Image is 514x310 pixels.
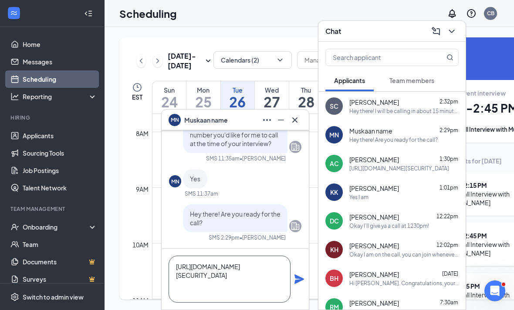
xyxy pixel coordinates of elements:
[276,115,286,125] svg: Minimize
[10,205,95,213] div: Team Management
[274,113,288,127] button: Minimize
[442,270,458,277] span: [DATE]
[119,6,177,21] h1: Scheduling
[10,293,19,301] svg: Settings
[23,92,98,101] div: Reporting
[330,188,338,197] div: KK
[153,56,162,66] svg: ChevronRight
[23,236,97,253] a: Team
[23,253,97,270] a: DocumentsCrown
[429,24,443,38] button: ComposeMessage
[23,127,97,144] a: Applicants
[209,234,240,241] div: SMS 2:29pm
[255,81,289,113] a: August 27, 2025
[440,156,458,162] span: 1:30pm
[466,8,477,19] svg: QuestionInfo
[330,217,339,225] div: DC
[349,280,459,287] div: Hi [PERSON_NAME]. Congratulations, your VIDEO CALL meeting with [DEMOGRAPHIC_DATA]-fil-A for Full...
[262,115,272,125] svg: Ellipses
[260,113,274,127] button: Ellipses
[440,184,458,191] span: 1:01pm
[190,175,200,183] span: Yes
[389,77,434,84] span: Team members
[349,184,399,193] span: [PERSON_NAME]
[330,274,338,283] div: BH
[349,127,392,135] span: Muskaan name
[431,26,441,37] svg: ComposeMessage
[349,299,399,307] span: [PERSON_NAME]
[290,221,301,231] svg: Company
[289,94,323,109] h1: 28
[171,178,179,185] div: MN
[289,86,323,94] div: Thu
[445,24,459,38] button: ChevronDown
[349,222,429,230] div: Okay I'll give ya a call at 1230pm!
[23,36,97,53] a: Home
[206,155,240,162] div: SMS 11:35am
[255,86,289,94] div: Wed
[153,54,162,67] button: ChevronRight
[23,179,97,197] a: Talent Network
[294,274,304,284] svg: Plane
[134,129,150,138] div: 8am
[132,82,142,93] svg: Clock
[484,280,505,301] iframe: Intercom live chat
[446,54,453,61] svg: MagnifyingGlass
[487,10,494,17] div: CB
[186,94,220,109] h1: 25
[447,8,457,19] svg: Notifications
[325,27,341,36] h3: Chat
[349,107,459,115] div: Hey there! I will be calling in about 15 minutes if thats okay
[152,81,186,113] a: August 24, 2025
[349,98,399,107] span: [PERSON_NAME]
[349,193,369,201] div: Yes I am
[290,142,301,152] svg: Company
[136,54,146,67] button: ChevronLeft
[185,190,218,197] div: SMS 11:37am
[349,136,438,143] div: Hey there! Are you ready for the call?
[240,155,286,162] span: • [PERSON_NAME]
[349,213,399,221] span: [PERSON_NAME]
[446,26,457,37] svg: ChevronDown
[349,241,399,250] span: [PERSON_NAME]
[137,56,145,66] svg: ChevronLeft
[289,81,323,113] a: August 28, 2025
[186,86,220,94] div: Mon
[23,53,97,70] a: Messages
[436,213,458,220] span: 12:22pm
[288,113,302,127] button: Cross
[213,51,292,69] button: Calendars (2)ChevronDown
[329,130,339,139] div: MN
[330,159,339,168] div: AC
[23,293,84,301] div: Switch to admin view
[23,70,97,88] a: Scheduling
[349,251,459,258] div: Okay I am on the call, you can join whenever you see it
[10,92,19,101] svg: Analysis
[84,9,93,18] svg: Collapse
[168,51,203,70] h3: [DATE] - [DATE]
[134,184,150,194] div: 9am
[326,49,429,66] input: Search applicant
[169,256,291,303] textarea: [URL][DOMAIN_NAME][SECURITY_DATA]
[221,81,255,113] a: August 26, 2025
[349,165,449,172] div: [URL][DOMAIN_NAME][SECURITY_DATA]
[132,93,142,101] span: EST
[290,115,300,125] svg: Cross
[330,102,338,110] div: SC
[131,296,150,305] div: 11am
[23,144,97,162] a: Sourcing Tools
[186,81,220,113] a: August 25, 2025
[440,98,458,105] span: 2:32pm
[190,122,278,147] span: [PHONE_NUMBER] is this the number you'd like for me to call at the time of your interview?
[152,94,186,109] h1: 24
[349,155,399,164] span: [PERSON_NAME]
[276,56,284,64] svg: ChevronDown
[221,86,255,94] div: Tue
[203,56,213,66] svg: SmallChevronDown
[349,270,399,279] span: [PERSON_NAME]
[240,234,286,241] span: • [PERSON_NAME]
[330,245,338,254] div: KH
[255,94,289,109] h1: 27
[23,223,90,231] div: Onboarding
